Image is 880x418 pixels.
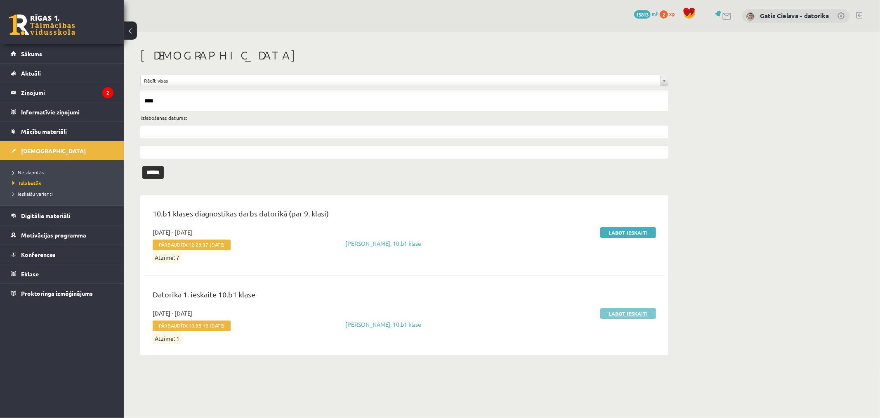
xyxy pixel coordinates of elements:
[12,169,116,176] a: Neizlabotās
[144,75,657,86] span: Rādīt visas
[21,231,86,239] span: Motivācijas programma
[141,112,187,123] label: Izlabošanas datums:
[600,308,656,319] a: Labot ieskaiti
[21,128,67,135] span: Mācību materiāli
[634,10,651,19] span: 15813
[11,206,113,225] a: Digitālie materiāli
[140,48,668,62] h1: [DEMOGRAPHIC_DATA]
[669,10,675,17] span: xp
[21,102,113,121] legend: Informatīvie ziņojumi
[9,14,75,35] a: Rīgas 1. Tālmācības vidusskola
[153,252,182,263] span: Atzīme: 7
[11,264,113,283] a: Eklase
[21,69,41,77] span: Aktuāli
[21,212,70,219] span: Digitālie materiāli
[21,251,56,258] span: Konferences
[12,169,44,176] span: Neizlabotās
[153,228,192,237] span: [DATE] - [DATE]
[11,44,113,63] a: Sākums
[153,309,192,318] span: [DATE] - [DATE]
[345,321,422,328] a: [PERSON_NAME], 10.b1 klase
[11,141,113,160] a: [DEMOGRAPHIC_DATA]
[153,332,182,344] span: Atzīme: 1
[153,208,656,223] p: 10.b1 klases diagnostikas darbs datorikā (par 9. klasi)
[345,240,422,247] a: [PERSON_NAME], 10.b1 klase
[760,12,829,20] a: Gatis Cielava - datorika
[189,323,224,328] span: 10:38:13 [DATE]
[102,87,113,98] i: 2
[153,289,656,304] p: Datorika 1. ieskaite 10.b1 klase
[141,75,668,86] a: Rādīt visas
[12,179,116,187] a: Izlabotās
[21,83,113,102] legend: Ziņojumi
[11,226,113,245] a: Motivācijas programma
[652,10,658,17] span: mP
[660,10,668,19] span: 2
[21,270,39,278] span: Eklase
[660,10,679,17] a: 2 xp
[12,190,53,197] span: Ieskaišu varianti
[12,180,41,186] span: Izlabotās
[11,102,113,121] a: Informatīvie ziņojumi
[11,284,113,303] a: Proktoringa izmēģinājums
[153,240,231,250] span: Pārbaudīta:
[11,245,113,264] a: Konferences
[21,290,93,297] span: Proktoringa izmēģinājums
[634,10,658,17] a: 15813 mP
[153,321,231,331] span: Pārbaudīta:
[21,147,86,154] span: [DEMOGRAPHIC_DATA]
[600,227,656,238] a: Labot ieskaiti
[189,242,224,247] span: 12:28:37 [DATE]
[21,50,42,57] span: Sākums
[746,12,755,21] img: Gatis Cielava - datorika
[11,122,113,141] a: Mācību materiāli
[11,64,113,83] a: Aktuāli
[12,190,116,197] a: Ieskaišu varianti
[11,83,113,102] a: Ziņojumi2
